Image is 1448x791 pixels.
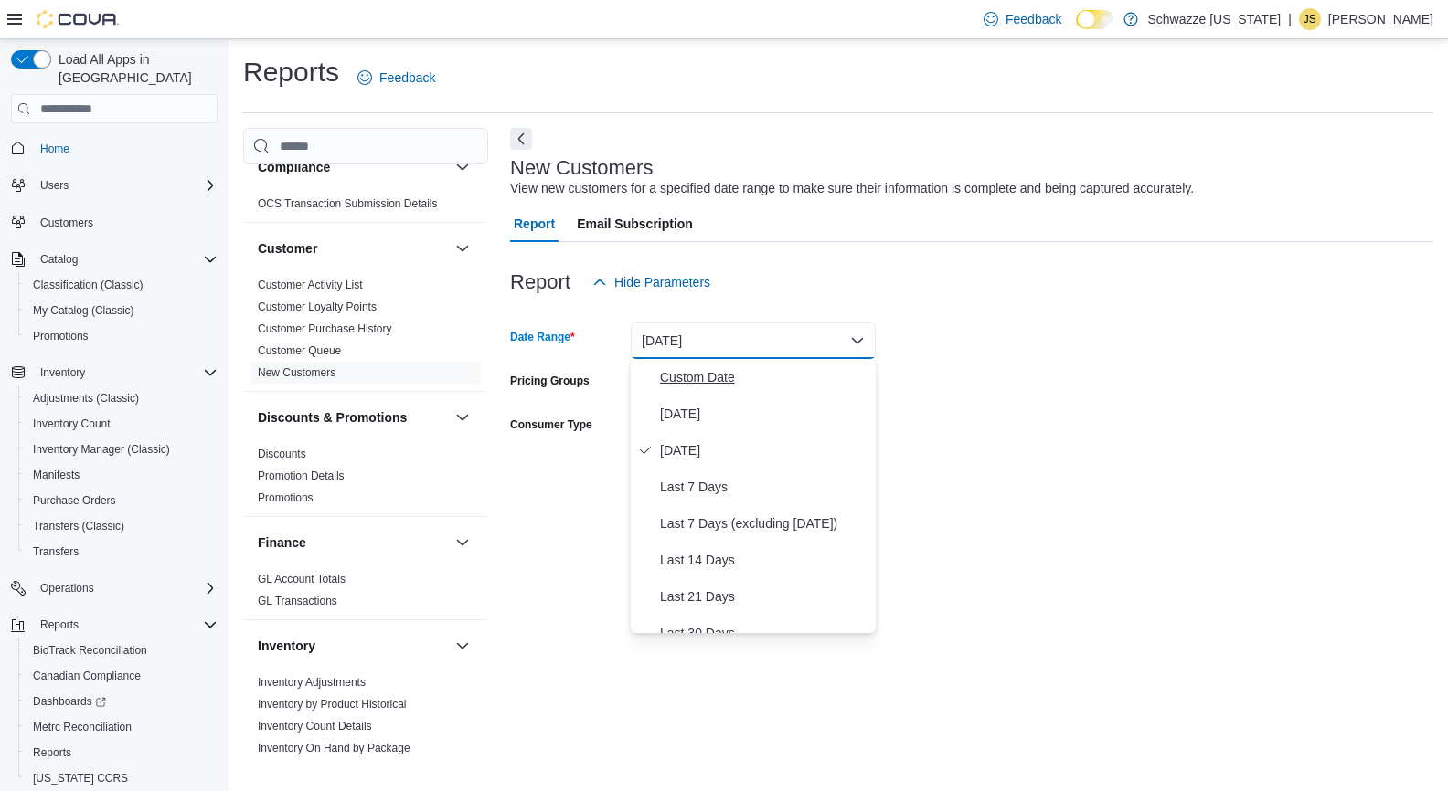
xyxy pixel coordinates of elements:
[33,248,85,270] button: Catalog
[33,468,80,482] span: Manifests
[33,519,124,533] span: Transfers (Classic)
[33,544,79,559] span: Transfers
[26,387,218,409] span: Adjustments (Classic)
[510,157,653,179] h3: New Customers
[33,720,132,734] span: Metrc Reconciliation
[1076,10,1114,29] input: Dark Mode
[26,541,218,563] span: Transfers
[258,637,315,655] h3: Inventory
[258,469,345,482] a: Promotion Details
[26,515,218,537] span: Transfers (Classic)
[258,448,306,460] a: Discounts
[258,741,410,755] span: Inventory On Hand by Package
[26,274,151,296] a: Classification (Classic)
[40,252,78,267] span: Catalog
[33,362,218,384] span: Inventory
[26,767,218,789] span: Washington CCRS
[258,408,448,427] button: Discounts & Promotions
[33,643,147,658] span: BioTrack Reconciliation
[452,237,474,259] button: Customer
[18,323,225,349] button: Promotions
[258,322,392,335] a: Customer Purchase History
[258,637,448,655] button: Inventory
[258,573,346,585] a: GL Account Totals
[26,413,218,435] span: Inventory Count
[26,541,86,563] a: Transfers
[660,476,868,498] span: Last 7 Days
[258,698,407,711] a: Inventory by Product Historical
[258,365,335,380] span: New Customers
[660,585,868,607] span: Last 21 Days
[258,447,306,461] span: Discounts
[18,298,225,323] button: My Catalog (Classic)
[26,387,146,409] a: Adjustments (Classic)
[452,532,474,554] button: Finance
[26,413,118,435] a: Inventory Count
[258,196,438,211] span: OCS Transaction Submission Details
[26,438,177,460] a: Inventory Manager (Classic)
[33,174,218,196] span: Users
[18,437,225,462] button: Inventory Manager (Classic)
[510,374,590,388] label: Pricing Groups
[33,303,134,318] span: My Catalog (Classic)
[40,617,79,632] span: Reports
[350,59,442,96] a: Feedback
[4,360,225,385] button: Inventory
[258,491,314,504] a: Promotions
[18,385,225,411] button: Adjustments (Classic)
[258,594,337,608] span: GL Transactions
[18,689,225,714] a: Dashboards
[258,490,314,505] span: Promotions
[452,406,474,428] button: Discounts & Promotions
[33,771,128,786] span: [US_STATE] CCRS
[33,138,77,160] a: Home
[26,464,218,486] span: Manifests
[614,273,710,291] span: Hide Parameters
[258,279,363,291] a: Customer Activity List
[26,716,139,738] a: Metrc Reconciliation
[243,568,488,619] div: Finance
[510,330,575,344] label: Date Range
[33,211,218,234] span: Customers
[258,239,448,258] button: Customer
[258,366,335,379] a: New Customers
[258,719,372,733] span: Inventory Count Details
[33,442,170,457] span: Inventory Manager (Classic)
[660,512,868,534] span: Last 7 Days (excluding [DATE])
[33,212,101,234] a: Customers
[26,639,218,661] span: BioTrack Reconciliation
[514,206,555,242] span: Report
[258,408,407,427] h3: Discounts & Promotions
[26,665,218,687] span: Canadian Compliance
[26,639,154,661] a: BioTrack Reconciliation
[258,675,366,690] span: Inventory Adjustments
[660,622,868,644] span: Last 30 Days
[452,635,474,657] button: Inventory
[258,158,448,176] button: Compliance
[26,742,79,764] a: Reports
[26,515,132,537] a: Transfers (Classic)
[33,417,111,431] span: Inventory Count
[18,539,225,564] button: Transfers
[26,742,218,764] span: Reports
[4,247,225,272] button: Catalog
[4,575,225,601] button: Operations
[26,490,123,512] a: Purchase Orders
[258,343,341,358] span: Customer Queue
[33,745,71,760] span: Reports
[40,581,94,596] span: Operations
[26,325,218,347] span: Promotions
[4,173,225,198] button: Users
[26,490,218,512] span: Purchase Orders
[258,344,341,357] a: Customer Queue
[33,614,218,636] span: Reports
[18,638,225,663] button: BioTrack Reconciliation
[258,158,330,176] h3: Compliance
[631,322,876,359] button: [DATE]
[18,740,225,765] button: Reports
[660,403,868,425] span: [DATE]
[26,691,218,712] span: Dashboards
[452,156,474,178] button: Compliance
[243,54,339,90] h1: Reports
[26,691,113,712] a: Dashboards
